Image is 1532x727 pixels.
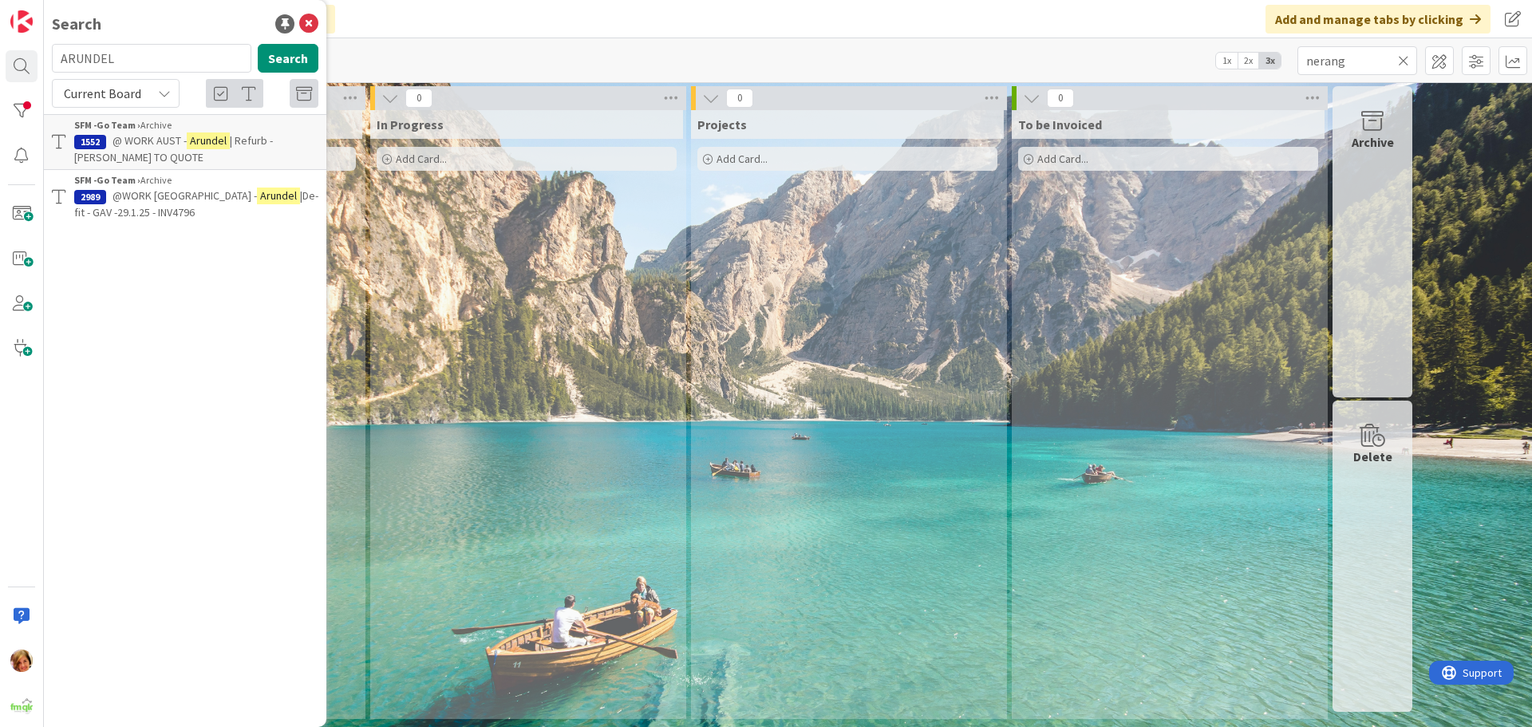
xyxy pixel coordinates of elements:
b: SFM -Go Team › [74,119,140,131]
div: Search [52,12,101,36]
div: 1552 [74,135,106,149]
a: SFM -Go Team ›Archive2989@WORK [GEOGRAPHIC_DATA] -Arundel|De-fit - GAV -29.1.25 - INV4796 [44,170,326,224]
span: Add Card... [396,152,447,166]
span: @WORK [GEOGRAPHIC_DATA] - [113,188,257,203]
div: Delete [1353,447,1392,466]
input: Quick Filter... [1297,46,1417,75]
span: 0 [726,89,753,108]
span: 0 [405,89,432,108]
div: Archive [74,118,318,132]
span: 2x [1238,53,1259,69]
img: KD [10,650,33,672]
span: Projects [697,117,747,132]
img: Visit kanbanzone.com [10,10,33,33]
span: In Progress [377,117,444,132]
button: Search [258,44,318,73]
span: 1x [1216,53,1238,69]
b: SFM -Go Team › [74,174,140,186]
div: Archive [74,173,318,188]
mark: Arundel [187,132,230,149]
input: Search for title... [52,44,251,73]
span: 3x [1259,53,1281,69]
div: 2989 [74,190,106,204]
div: Add and manage tabs by clicking [1265,5,1491,34]
span: Add Card... [717,152,768,166]
span: To be Invoiced [1018,117,1102,132]
span: Add Card... [1037,152,1088,166]
img: avatar [10,694,33,717]
mark: Arundel [257,188,300,204]
span: Current Board [64,85,141,101]
a: SFM -Go Team ›Archive1552@ WORK AUST -Arundel| Refurb - [PERSON_NAME] TO QUOTE [44,114,326,170]
span: Support [34,2,73,22]
span: 0 [1047,89,1074,108]
span: @ WORK AUST - [113,133,187,148]
div: Archive [1352,132,1394,152]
